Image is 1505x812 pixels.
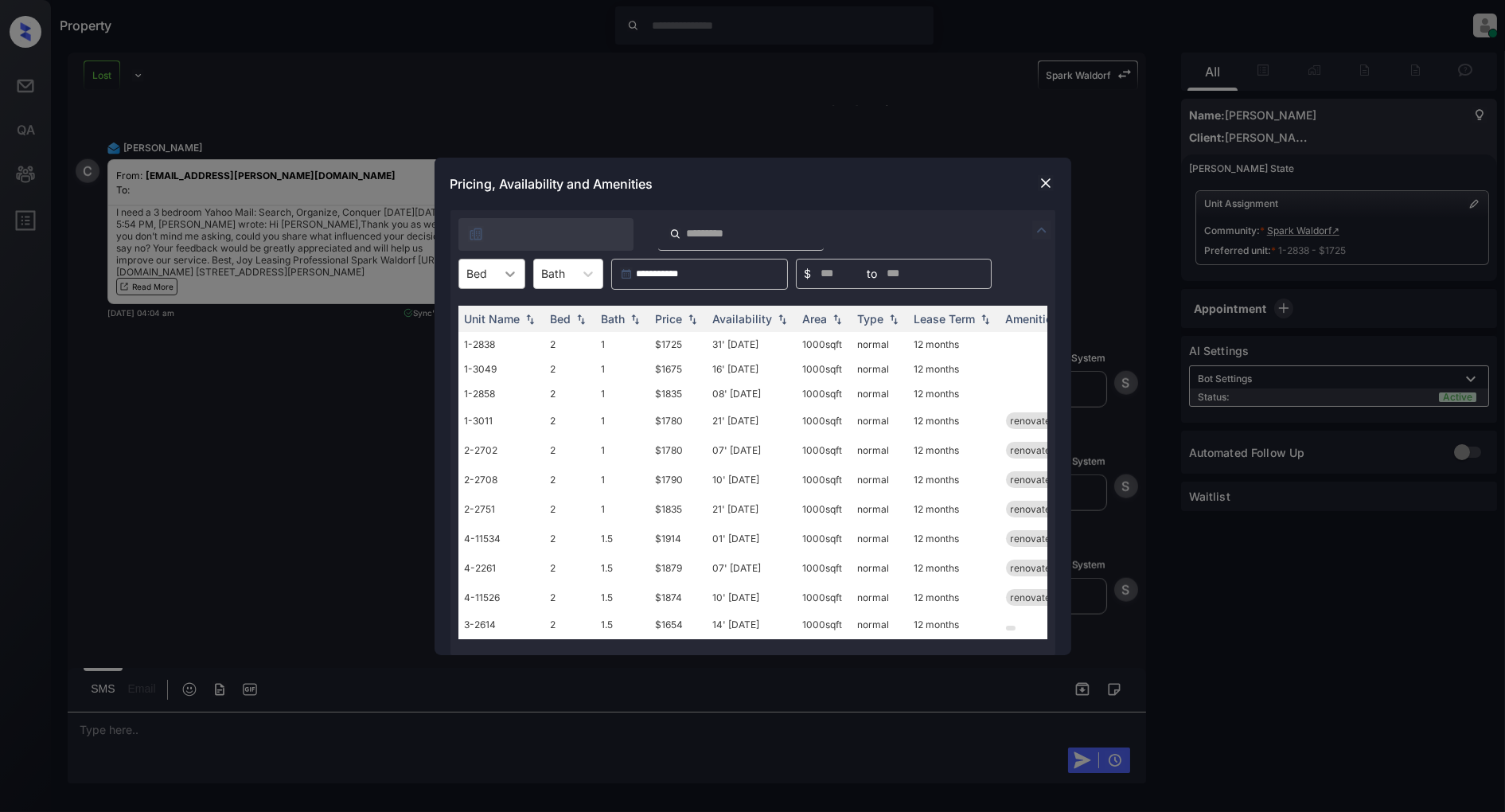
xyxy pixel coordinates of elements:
td: 12 months [908,435,1000,465]
td: 1 [595,332,649,357]
td: 2 [544,435,595,465]
img: sorting [573,313,589,324]
td: $1780 [649,435,707,465]
span: renovated [1011,503,1057,515]
td: 12 months [908,553,1000,583]
td: 3-2463 [458,637,544,666]
td: 1000 sqft [797,612,852,637]
td: 21' [DATE] [707,494,797,524]
td: 1-3011 [458,406,544,435]
div: Amenities [1006,312,1059,326]
td: 2 [544,381,595,406]
td: 07' [DATE] [707,435,797,465]
span: renovated [1011,415,1057,427]
img: sorting [684,313,700,324]
td: 1000 sqft [797,381,852,406]
td: 1000 sqft [797,583,852,612]
td: 1 [595,381,649,406]
td: 4-11526 [458,583,544,612]
td: 2 [544,357,595,381]
td: normal [852,381,908,406]
td: 12 months [908,494,1000,524]
td: 08' [DATE] [707,381,797,406]
td: $1675 [649,357,707,381]
td: 12 months [908,357,1000,381]
td: 12 months [908,583,1000,612]
div: Area [803,312,828,326]
td: $1824 [649,637,707,666]
td: $1790 [649,465,707,494]
td: normal [852,332,908,357]
td: 10' [DATE] [707,583,797,612]
td: 14' [DATE] [707,612,797,637]
td: normal [852,406,908,435]
div: Unit Name [465,312,521,326]
td: 08' [DATE] [707,637,797,666]
img: sorting [829,313,845,324]
td: 12 months [908,637,1000,666]
td: 2 [544,332,595,357]
div: Bed [551,312,571,326]
td: 1000 sqft [797,465,852,494]
td: 1-2838 [458,332,544,357]
td: normal [852,465,908,494]
div: Availability [713,312,773,326]
td: 2-2702 [458,435,544,465]
td: 21' [DATE] [707,406,797,435]
span: to [868,265,878,283]
td: $1835 [649,494,707,524]
div: Lease Term [914,312,976,326]
td: 12 months [908,524,1000,553]
td: 12 months [908,465,1000,494]
td: 4-2261 [458,553,544,583]
td: normal [852,494,908,524]
span: renovated [1011,591,1057,603]
div: Pricing, Availability and Amenities [435,158,1071,210]
td: $1654 [649,612,707,637]
td: 12 months [908,406,1000,435]
img: sorting [627,313,643,324]
td: 1000 sqft [797,406,852,435]
td: 1000 sqft [797,435,852,465]
td: 2-2751 [458,494,544,524]
td: normal [852,553,908,583]
td: 1000 sqft [797,332,852,357]
td: 1 [595,435,649,465]
td: 1 [595,357,649,381]
td: 12 months [908,332,1000,357]
td: 1-3049 [458,357,544,381]
img: sorting [522,313,538,324]
td: normal [852,435,908,465]
td: normal [852,524,908,553]
td: 2 [544,637,595,666]
div: Price [656,312,683,326]
td: 1 [595,494,649,524]
td: normal [852,637,908,666]
td: 1.5 [595,583,649,612]
td: 1.5 [595,637,649,666]
td: 1000 sqft [797,494,852,524]
img: sorting [977,313,993,324]
td: 2 [544,406,595,435]
td: 2-2708 [458,465,544,494]
td: 31' [DATE] [707,332,797,357]
img: icon-zuma [669,227,681,241]
td: 1 [595,406,649,435]
td: $1835 [649,381,707,406]
img: close [1038,175,1054,191]
td: normal [852,583,908,612]
td: 1000 sqft [797,524,852,553]
span: renovated [1011,533,1057,545]
td: 1000 sqft [797,637,852,666]
td: normal [852,357,908,381]
td: 1.5 [595,524,649,553]
td: 2 [544,524,595,553]
img: sorting [886,313,902,324]
div: Type [858,312,884,326]
div: Bath [602,312,626,326]
td: 2 [544,612,595,637]
td: 3-2614 [458,612,544,637]
td: 1-2858 [458,381,544,406]
td: 1.5 [595,612,649,637]
span: renovated [1011,562,1057,574]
